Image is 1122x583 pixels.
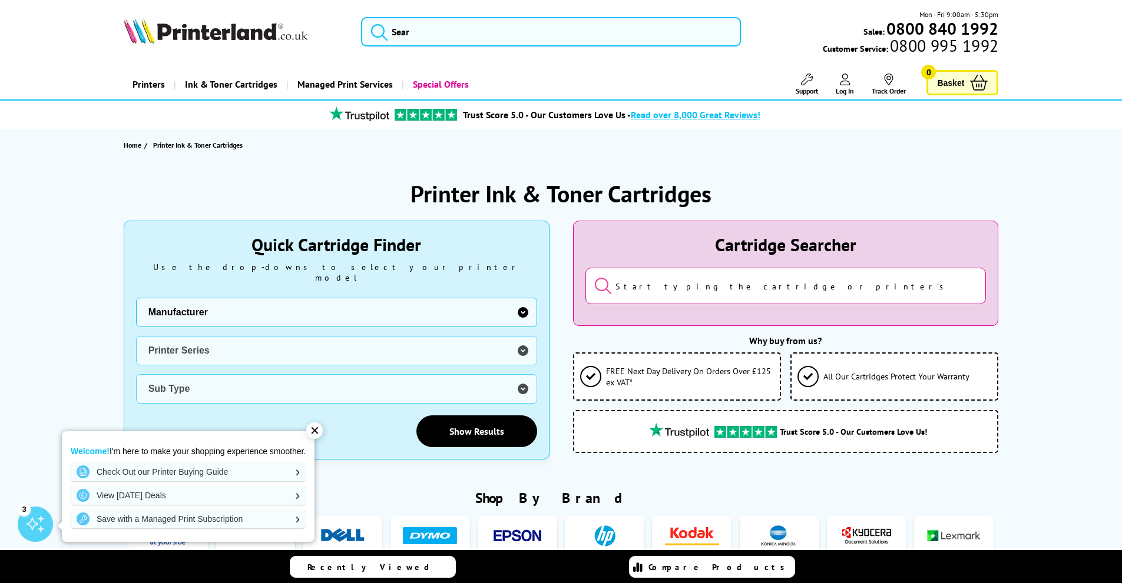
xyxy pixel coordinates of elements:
a: Home [124,139,144,151]
p: I'm here to make your shopping experience smoother. [71,446,306,457]
div: 3 [18,502,31,515]
span: Customer Service: [823,40,998,54]
span: 0 [921,65,936,79]
img: Epson [490,525,544,547]
a: Compare Products [629,556,795,578]
span: Mon - Fri 9:00am - 5:30pm [919,9,998,20]
a: 0800 840 1992 [885,23,998,34]
a: Recently Viewed [290,556,456,578]
input: Start typing the cartridge or printer's name... [585,268,987,304]
a: Managed Print Services [286,69,402,99]
a: Special Offers [402,69,478,99]
a: Trust Score 5.0 - Our Customers Love Us -Read over 8,000 Great Reviews! [463,109,760,121]
span: Printer Ink & Toner Cartridges [153,141,243,149]
img: trustpilot rating [324,106,395,121]
a: Ink & Toner Cartridges [174,69,286,99]
a: Support [796,74,818,95]
a: Save with a Managed Print Subscription [71,509,306,528]
span: Support [796,86,818,95]
img: Konica Minolta [752,525,806,547]
div: ✕ [306,422,323,439]
span: Sales: [863,26,885,37]
a: Track Order [872,74,906,95]
span: Basket [937,75,964,91]
h1: Printer Ink & Toner Cartridges [411,178,711,209]
a: View [DATE] Deals [71,486,306,505]
span: Compare Products [648,562,791,572]
div: Why buy from us? [573,335,999,347]
img: trustpilot rating [714,426,777,438]
img: Kodak [665,525,719,547]
span: Ink & Toner Cartridges [185,69,277,99]
h2: Shop By Brand [124,489,999,507]
a: Basket 0 [926,70,998,95]
img: HP [578,525,632,547]
img: Printerland Logo [124,18,307,44]
span: FREE Next Day Delivery On Orders Over £125 ex VAT* [606,365,774,388]
img: trustpilot rating [395,109,457,121]
a: Check Out our Printer Buying Guide [71,462,306,481]
span: 0800 995 1992 [888,40,998,51]
span: Read over 8,000 Great Reviews! [631,109,760,121]
div: Quick Cartridge Finder [136,233,537,256]
a: Printers [124,69,174,99]
img: Dymo [403,525,457,547]
a: Printerland Logo [124,18,347,46]
img: trustpilot rating [644,423,714,438]
b: 0800 840 1992 [886,18,998,39]
span: All Our Cartridges Protect Your Warranty [823,371,969,382]
span: Trust Score 5.0 - Our Customers Love Us! [780,426,927,437]
img: Lexmark [926,525,981,547]
a: Show Results [416,415,537,447]
div: Use the drop-downs to select your printer model [136,262,537,283]
span: Log In [836,86,854,95]
span: Recently Viewed [307,562,441,572]
a: Log In [836,74,854,95]
strong: Welcome! [71,447,110,456]
div: Cartridge Searcher [585,233,987,256]
img: Kyocera [839,525,893,547]
input: Sear [361,17,741,46]
img: Dell [316,525,370,547]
